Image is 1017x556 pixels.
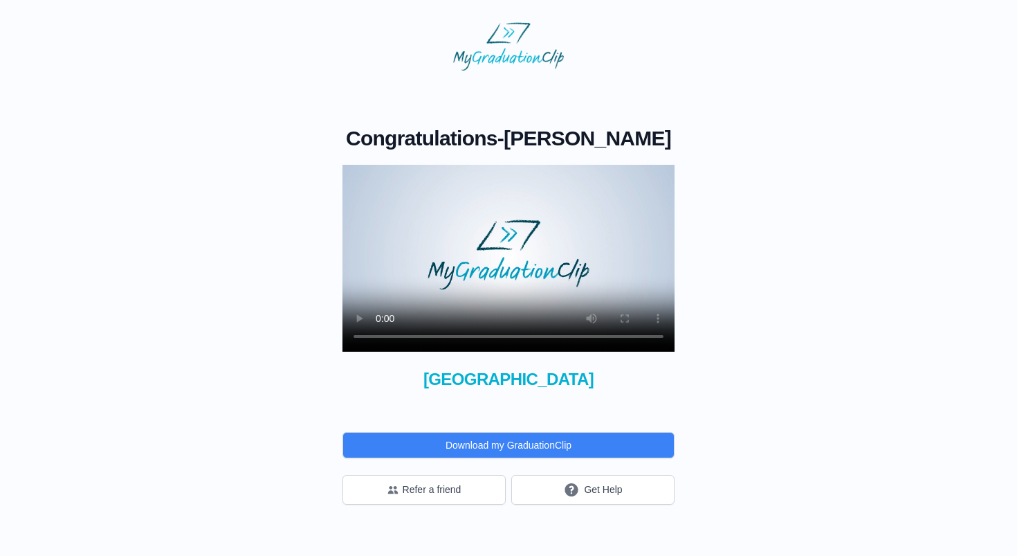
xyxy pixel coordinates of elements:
[504,127,671,150] span: [PERSON_NAME]
[346,127,497,150] span: Congratulations
[453,22,564,71] img: MyGraduationClip
[342,126,675,151] h1: -
[342,475,506,505] button: Refer a friend
[511,475,675,505] button: Get Help
[342,368,675,391] span: [GEOGRAPHIC_DATA]
[342,432,675,458] button: Download my GraduationClip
